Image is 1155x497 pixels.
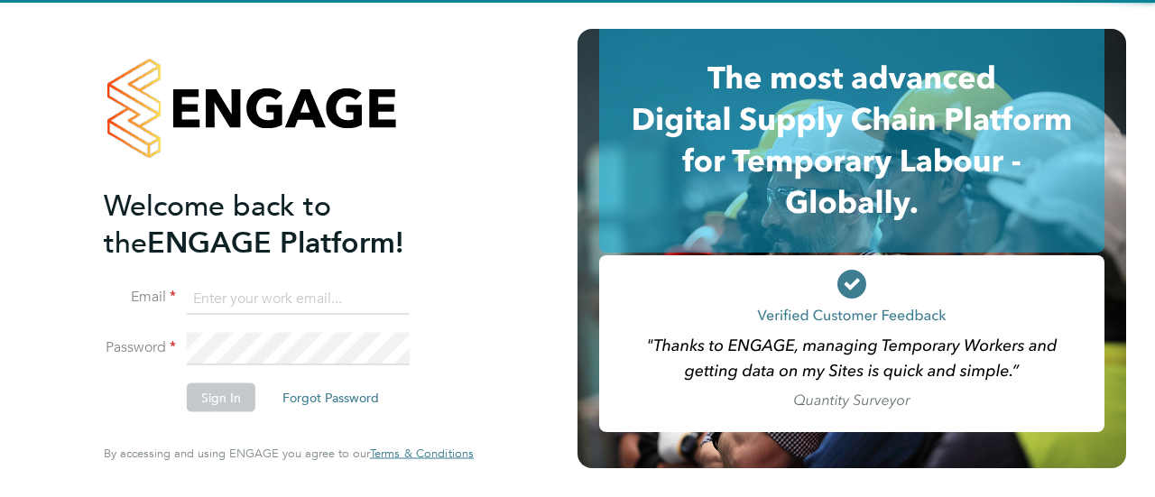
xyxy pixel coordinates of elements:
[104,338,176,357] label: Password
[104,187,456,261] h2: ENGAGE Platform!
[187,383,255,412] button: Sign In
[104,446,474,461] span: By accessing and using ENGAGE you agree to our
[104,188,331,260] span: Welcome back to the
[187,282,410,315] input: Enter your work email...
[268,383,393,412] button: Forgot Password
[370,446,474,461] a: Terms & Conditions
[104,288,176,307] label: Email
[370,446,474,461] span: Terms & Conditions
